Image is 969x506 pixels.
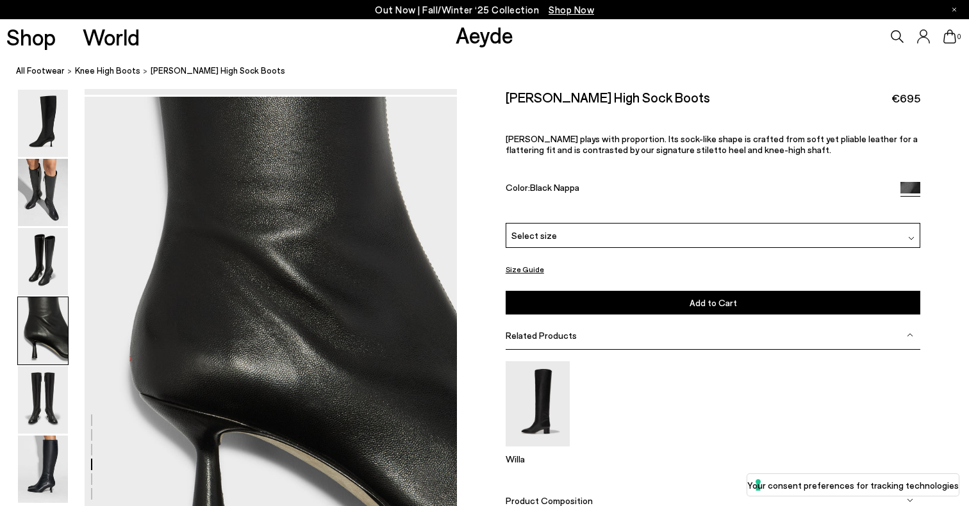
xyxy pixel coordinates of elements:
p: [PERSON_NAME] plays with proportion. Its sock-like shape is crafted from soft yet pliable leather... [506,133,921,155]
img: Catherine High Sock Boots - Image 6 [18,436,68,503]
div: Color: [506,181,888,196]
p: Out Now | Fall/Winter ‘25 Collection [375,2,594,18]
img: svg%3E [907,497,913,503]
span: Add to Cart [690,297,737,308]
img: svg%3E [908,234,915,241]
a: Willa Leather Over-Knee Boots Willa [506,437,570,464]
a: All Footwear [16,64,65,78]
a: 0 [943,29,956,44]
span: knee high boots [75,65,140,76]
span: [PERSON_NAME] High Sock Boots [151,64,285,78]
img: Willa Leather Over-Knee Boots [506,361,570,446]
img: Catherine High Sock Boots - Image 3 [18,228,68,295]
a: knee high boots [75,64,140,78]
a: World [83,26,140,48]
img: Catherine High Sock Boots - Image 2 [18,159,68,226]
span: 0 [956,33,963,40]
button: Your consent preferences for tracking technologies [747,474,959,496]
img: svg%3E [907,332,913,338]
label: Your consent preferences for tracking technologies [747,478,959,492]
button: Add to Cart [506,291,921,314]
span: Navigate to /collections/new-in [549,4,594,15]
button: Size Guide [506,261,544,277]
span: Product Composition [506,495,593,506]
img: Catherine High Sock Boots - Image 5 [18,366,68,434]
p: Willa [506,453,570,464]
span: Select size [511,229,557,242]
img: Catherine High Sock Boots - Image 4 [18,297,68,364]
h2: [PERSON_NAME] High Sock Boots [506,89,710,105]
span: Black Nappa [530,181,579,192]
a: Aeyde [456,21,513,48]
a: Shop [6,26,56,48]
span: Related Products [506,330,577,341]
img: Catherine High Sock Boots - Image 1 [18,90,68,157]
span: €695 [891,90,920,106]
nav: breadcrumb [16,54,969,89]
